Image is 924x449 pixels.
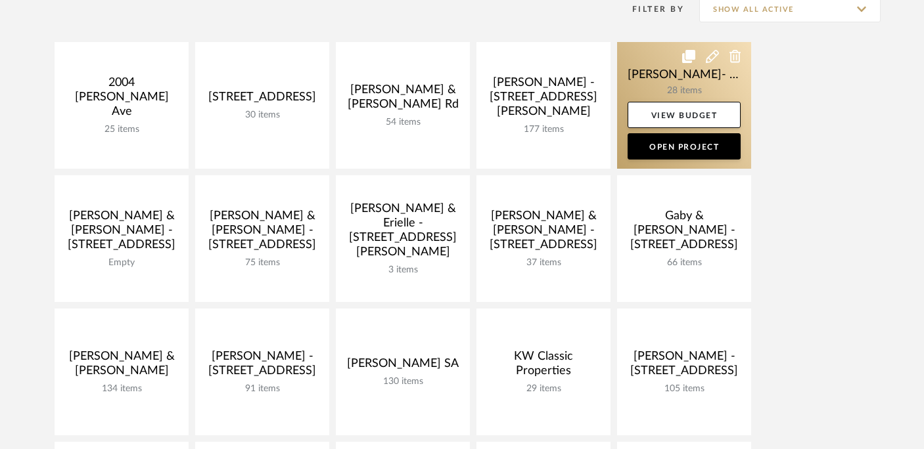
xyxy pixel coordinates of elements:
[206,257,319,268] div: 75 items
[628,209,741,257] div: Gaby & [PERSON_NAME] -[STREET_ADDRESS]
[346,83,459,117] div: [PERSON_NAME] & [PERSON_NAME] Rd
[628,257,741,268] div: 66 items
[346,376,459,387] div: 130 items
[206,110,319,121] div: 30 items
[206,90,319,110] div: [STREET_ADDRESS]
[346,202,459,265] div: [PERSON_NAME] & Erielle - [STREET_ADDRESS][PERSON_NAME]
[487,349,600,383] div: KW Classic Properties
[487,257,600,268] div: 37 items
[206,383,319,395] div: 91 items
[628,133,741,160] a: Open Project
[487,75,600,124] div: [PERSON_NAME] - [STREET_ADDRESS][PERSON_NAME]
[206,209,319,257] div: [PERSON_NAME] & [PERSON_NAME] - [STREET_ADDRESS]
[65,75,178,124] div: 2004 [PERSON_NAME] Ave
[346,117,459,128] div: 54 items
[487,383,600,395] div: 29 items
[615,3,684,16] div: Filter By
[65,124,178,135] div: 25 items
[65,349,178,383] div: [PERSON_NAME] & [PERSON_NAME]
[65,257,178,268] div: Empty
[206,349,319,383] div: [PERSON_NAME] - [STREET_ADDRESS]
[628,349,741,383] div: [PERSON_NAME] - [STREET_ADDRESS]
[65,383,178,395] div: 134 items
[487,209,600,257] div: [PERSON_NAME] & [PERSON_NAME] -[STREET_ADDRESS]
[346,356,459,376] div: [PERSON_NAME] SA
[65,209,178,257] div: [PERSON_NAME] & [PERSON_NAME] -[STREET_ADDRESS]
[628,102,741,128] a: View Budget
[346,265,459,276] div: 3 items
[628,383,741,395] div: 105 items
[487,124,600,135] div: 177 items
